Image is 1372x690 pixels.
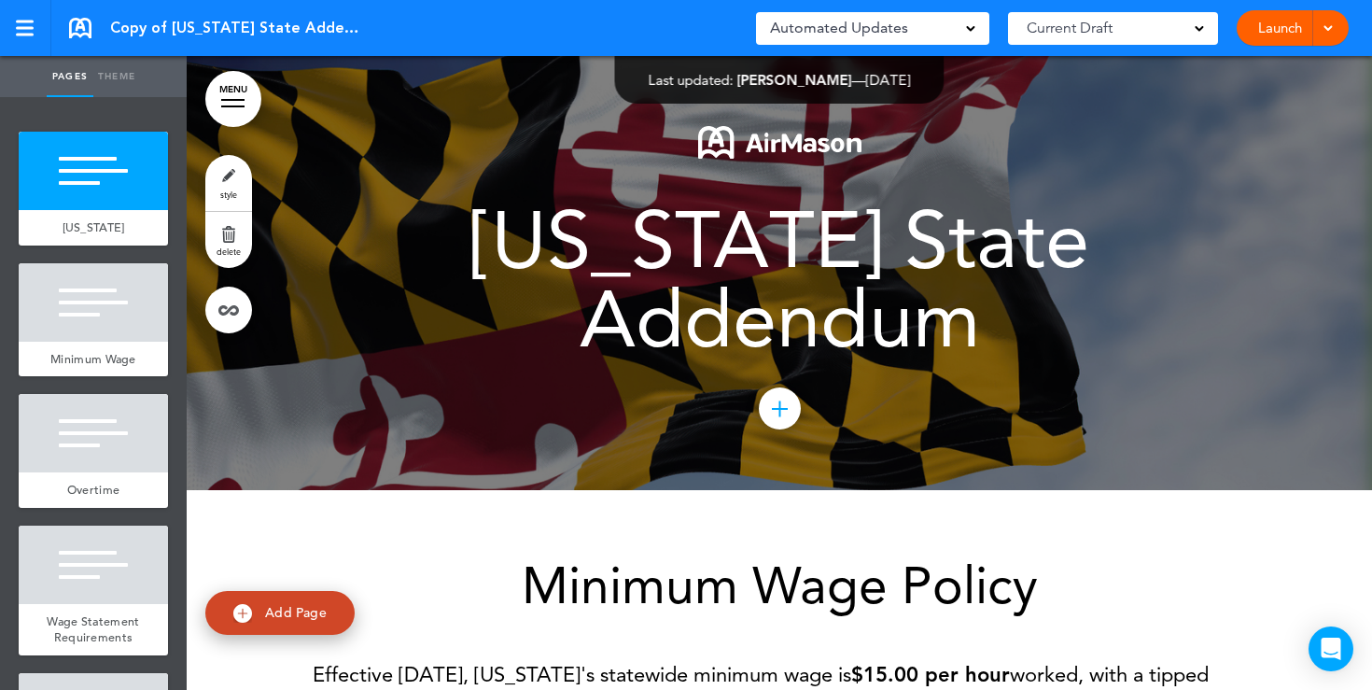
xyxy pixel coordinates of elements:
[220,189,237,200] span: style
[1251,10,1309,46] a: Launch
[93,56,140,97] a: Theme
[205,212,252,268] a: delete
[19,210,168,246] a: [US_STATE]
[265,604,327,621] span: Add Page
[470,193,1089,366] span: [US_STATE] State Addendum
[67,482,119,498] span: Overtime
[649,71,734,89] span: Last updated:
[205,155,252,211] a: style
[217,246,241,257] span: delete
[19,342,168,377] a: Minimum Wage
[770,15,908,41] span: Automated Updates
[866,71,911,89] span: [DATE]
[19,604,168,655] a: Wage Statement Requirements
[649,73,911,87] div: —
[50,351,136,367] span: Minimum Wage
[205,71,261,127] a: MENU
[233,604,252,623] img: add.svg
[1309,627,1353,671] div: Open Intercom Messenger
[851,662,1010,687] strong: $15.00 per hour
[47,56,93,97] a: Pages
[205,591,355,635] a: Add Page
[737,71,852,89] span: [PERSON_NAME]
[1027,15,1113,41] span: Current Draft
[19,472,168,508] a: Overtime
[110,18,362,38] span: Copy of [US_STATE] State Addendum
[313,560,1246,612] h1: Minimum Wage Policy
[47,613,139,646] span: Wage Statement Requirements
[63,219,125,235] span: [US_STATE]
[698,126,861,159] img: 1722553576973-Airmason_logo_White.png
